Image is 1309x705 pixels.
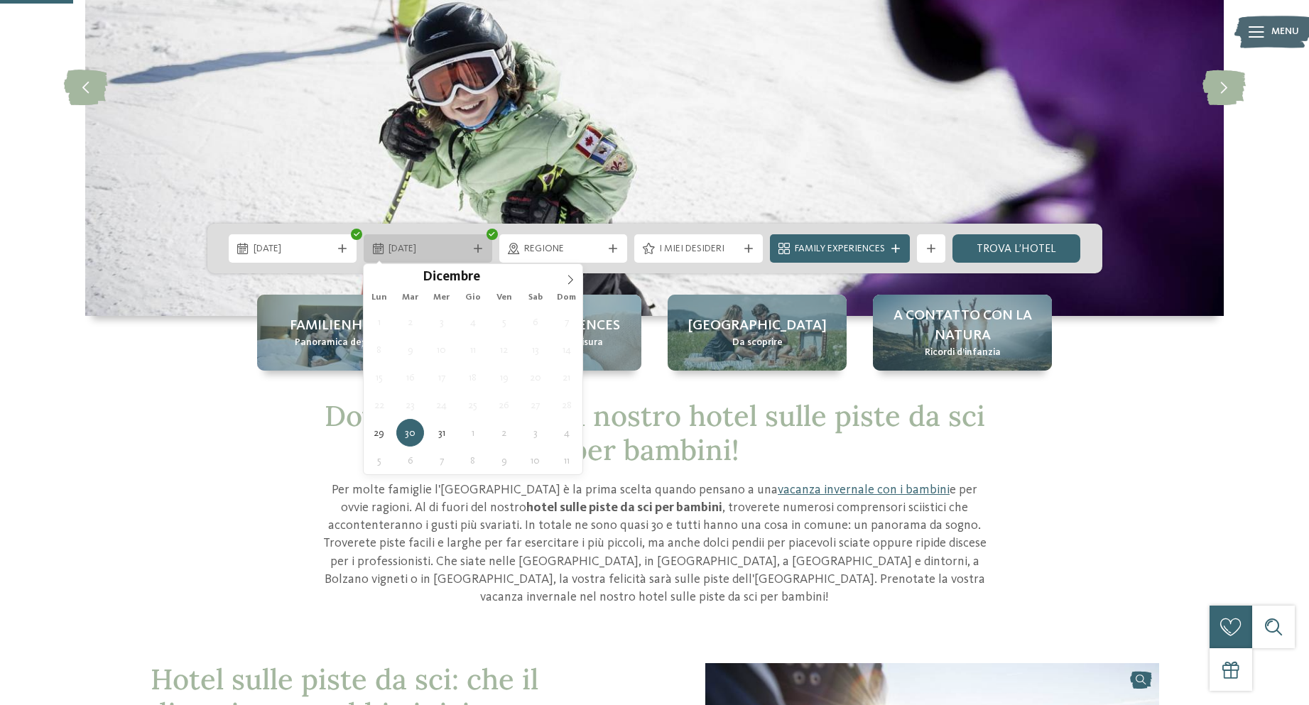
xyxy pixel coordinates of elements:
span: Dicembre 19, 2025 [490,364,518,391]
span: Dicembre 27, 2025 [521,391,549,419]
span: Dom [551,293,582,302]
span: Da scoprire [732,336,783,350]
span: Gio [457,293,489,302]
span: Gennaio 4, 2026 [553,419,580,447]
span: I miei desideri [659,242,738,256]
a: Hotel sulle piste da sci per bambini: divertimento senza confini [GEOGRAPHIC_DATA] Da scoprire [668,295,847,371]
span: Panoramica degli hotel [295,336,398,350]
span: Dicembre 5, 2025 [490,308,518,336]
span: Dicembre 15, 2025 [365,364,393,391]
span: Family Experiences [795,242,885,256]
span: Dicembre 28, 2025 [553,391,580,419]
span: Gennaio 8, 2026 [459,447,487,474]
span: Dicembre 26, 2025 [490,391,518,419]
span: [DATE] [254,242,332,256]
span: Mer [426,293,457,302]
span: Dicembre 11, 2025 [459,336,487,364]
span: Gennaio 6, 2026 [396,447,424,474]
span: Dicembre [423,271,480,285]
input: Year [480,269,527,284]
span: Gennaio 3, 2026 [521,419,549,447]
span: Dicembre 4, 2025 [459,308,487,336]
span: Gennaio 11, 2026 [553,447,580,474]
span: Dicembre 6, 2025 [521,308,549,336]
span: Dicembre 20, 2025 [521,364,549,391]
span: Gennaio 9, 2026 [490,447,518,474]
a: vacanza invernale con i bambini [778,483,950,496]
a: Hotel sulle piste da sci per bambini: divertimento senza confini A contatto con la natura Ricordi... [873,295,1052,371]
span: Dicembre 8, 2025 [365,336,393,364]
span: Dicembre 18, 2025 [459,364,487,391]
span: Ven [489,293,520,302]
span: Dicembre 2, 2025 [396,308,424,336]
span: Dicembre 21, 2025 [553,364,580,391]
span: [DATE] [389,242,467,256]
span: Dicembre 23, 2025 [396,391,424,419]
span: Ricordi d’infanzia [925,346,1001,360]
span: Dicembre 9, 2025 [396,336,424,364]
span: Gennaio 5, 2026 [365,447,393,474]
span: Gennaio 2, 2026 [490,419,518,447]
span: A contatto con la natura [887,306,1038,346]
span: Dov’è che si va? Nel nostro hotel sulle piste da sci per bambini! [325,398,985,468]
span: Regione [524,242,603,256]
span: Dicembre 16, 2025 [396,364,424,391]
a: trova l’hotel [952,234,1081,263]
span: Lun [364,293,395,302]
span: Dicembre 12, 2025 [490,336,518,364]
span: Dicembre 31, 2025 [428,419,455,447]
strong: hotel sulle piste da sci per bambini [526,501,722,514]
span: Dicembre 25, 2025 [459,391,487,419]
span: Dicembre 30, 2025 [396,419,424,447]
span: Gennaio 7, 2026 [428,447,455,474]
span: Dicembre 29, 2025 [365,419,393,447]
span: Dicembre 17, 2025 [428,364,455,391]
span: Dicembre 22, 2025 [365,391,393,419]
span: Dicembre 1, 2025 [365,308,393,336]
p: Per molte famiglie l'[GEOGRAPHIC_DATA] è la prima scelta quando pensano a una e per ovvie ragioni... [317,481,992,606]
span: Dicembre 13, 2025 [521,336,549,364]
a: Hotel sulle piste da sci per bambini: divertimento senza confini Familienhotels Panoramica degli ... [257,295,436,371]
span: Dicembre 14, 2025 [553,336,580,364]
span: Sab [520,293,551,302]
span: Gennaio 10, 2026 [521,447,549,474]
span: Familienhotels [290,316,403,336]
span: Dicembre 10, 2025 [428,336,455,364]
span: Mar [395,293,426,302]
span: Dicembre 3, 2025 [428,308,455,336]
span: Dicembre 24, 2025 [428,391,455,419]
span: Gennaio 1, 2026 [459,419,487,447]
span: Dicembre 7, 2025 [553,308,580,336]
span: [GEOGRAPHIC_DATA] [688,316,827,336]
